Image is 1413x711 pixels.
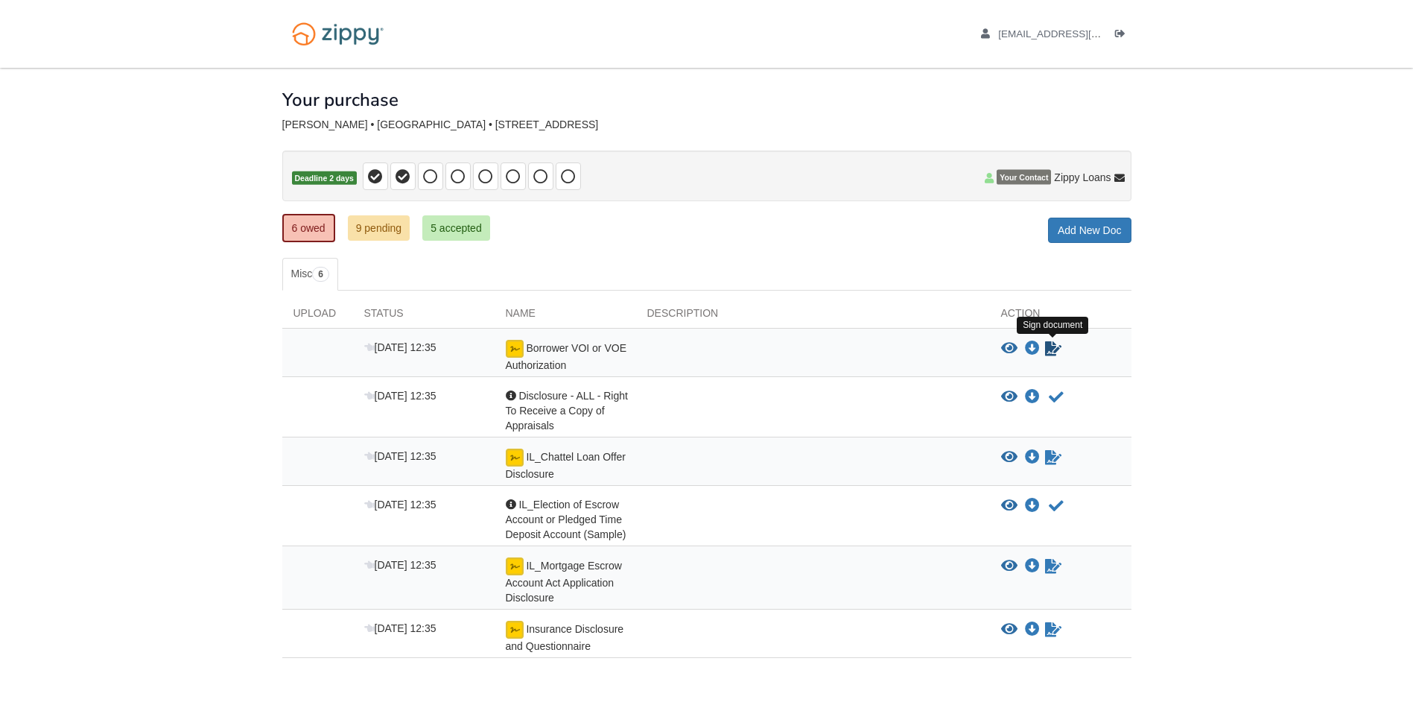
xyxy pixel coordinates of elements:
[348,215,410,241] a: 9 pending
[506,342,626,371] span: Borrower VOI or VOE Authorization
[506,340,524,358] img: Ready for you to esign
[981,28,1169,43] a: edit profile
[1025,343,1040,355] a: Download Borrower VOI or VOE Authorization
[282,306,353,328] div: Upload
[1001,499,1017,513] button: View IL_Election of Escrow Account or Pledged Time Deposit Account (Sample)
[364,499,436,511] span: [DATE] 12:35
[1054,170,1111,185] span: Zippy Loans
[998,28,1169,39] span: pattysue.young@gmail.com
[1001,341,1017,356] button: View Borrower VOI or VOE Authorization
[1047,497,1065,515] button: Acknowledge receipt of document
[364,450,436,462] span: [DATE] 12:35
[1025,560,1040,572] a: Download IL_Mortgage Escrow Account Act Application Disclosure
[282,90,399,110] h1: Your purchase
[506,451,626,480] span: IL_Chattel Loan Offer Disclosure
[292,171,357,186] span: Deadline 2 days
[990,306,1131,328] div: Action
[312,267,329,282] span: 6
[506,560,622,604] span: IL_Mortgage Escrow Account Act Application Disclosure
[1001,559,1017,574] button: View IL_Mortgage Escrow Account Act Application Disclosure
[1115,28,1131,43] a: Log out
[364,559,436,571] span: [DATE] 12:35
[495,306,636,328] div: Name
[506,390,628,432] span: Disclosure - ALL - Right To Receive a Copy of Appraisals
[1017,317,1088,334] div: Sign document
[1044,621,1063,639] a: Sign Form
[506,557,524,575] img: Ready for you to esign
[364,390,436,402] span: [DATE] 12:35
[636,306,990,328] div: Description
[282,214,335,242] a: 6 owed
[1001,622,1017,637] button: View Insurance Disclosure and Questionnaire
[1047,388,1065,406] button: Acknowledge receipt of document
[1044,340,1063,358] a: Sign Form
[1044,557,1063,575] a: Sign Form
[364,622,436,634] span: [DATE] 12:35
[506,449,524,467] img: Ready for you to esign
[1025,500,1040,512] a: Download IL_Election of Escrow Account or Pledged Time Deposit Account (Sample)
[1001,390,1017,405] button: View Disclosure - ALL - Right To Receive a Copy of Appraisals
[364,341,436,353] span: [DATE] 12:35
[1025,391,1040,403] a: Download Disclosure - ALL - Right To Receive a Copy of Appraisals
[1048,218,1131,243] a: Add New Doc
[422,215,490,241] a: 5 accepted
[282,258,338,291] a: Misc
[282,15,393,53] img: Logo
[1025,452,1040,464] a: Download IL_Chattel Loan Offer Disclosure
[1044,449,1063,467] a: Sign Form
[1001,450,1017,465] button: View IL_Chattel Loan Offer Disclosure
[506,623,624,652] span: Insurance Disclosure and Questionnaire
[353,306,495,328] div: Status
[997,170,1051,185] span: Your Contact
[1025,624,1040,636] a: Download Insurance Disclosure and Questionnaire
[282,118,1131,131] div: [PERSON_NAME] • [GEOGRAPHIC_DATA] • [STREET_ADDRESS]
[506,499,626,540] span: IL_Election of Escrow Account or Pledged Time Deposit Account (Sample)
[506,621,524,639] img: Ready for you to esign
